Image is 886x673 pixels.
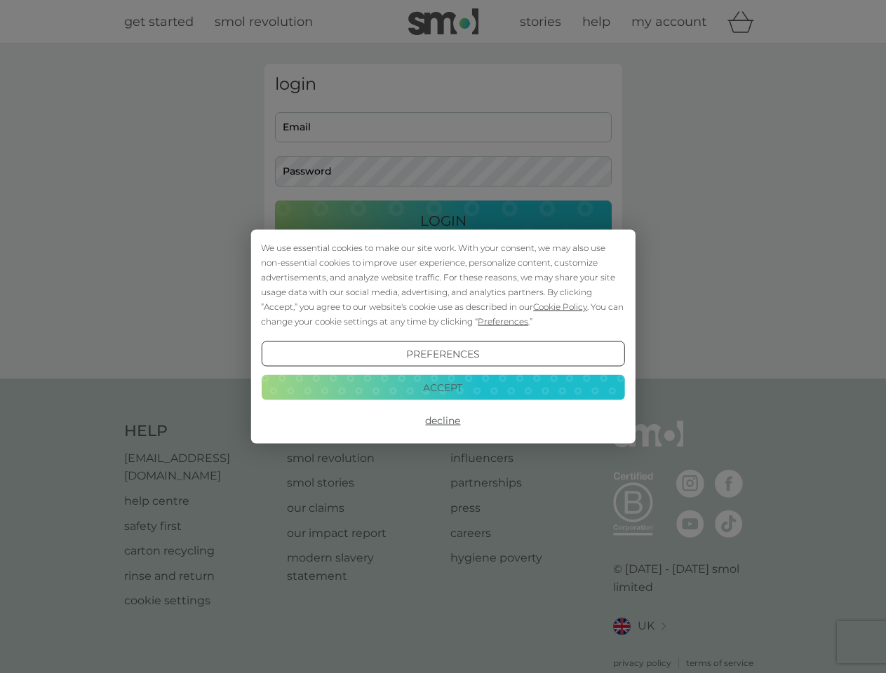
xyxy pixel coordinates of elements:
[250,230,635,444] div: Cookie Consent Prompt
[261,240,624,329] div: We use essential cookies to make our site work. With your consent, we may also use non-essential ...
[261,408,624,433] button: Decline
[478,316,528,327] span: Preferences
[261,374,624,400] button: Accept
[261,341,624,367] button: Preferences
[533,301,587,312] span: Cookie Policy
